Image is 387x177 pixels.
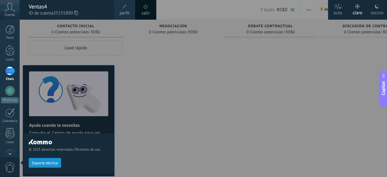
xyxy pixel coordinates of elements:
span: ID de cuenta [29,10,108,17]
span: Cuenta [5,13,15,17]
a: Términos de uso [75,147,100,152]
span: © 2025 derechos reservados | [29,147,108,152]
a: Soporte técnico [29,160,61,165]
span: perfil [119,10,129,17]
span: 35155800 [53,10,78,17]
div: Ventas4 [29,3,108,10]
div: Calendario [1,119,19,123]
div: oscuro [371,4,383,20]
div: Panel [1,36,19,40]
a: salir [141,10,150,17]
span: Copilot [380,81,386,95]
div: auto [333,4,342,20]
div: Chats [1,77,19,81]
div: claro [353,4,363,20]
span: Soporte técnico [32,161,58,165]
div: Leads [1,58,19,62]
div: Listas [1,140,19,144]
button: Soporte técnico [29,158,61,168]
div: WhatsApp [1,97,18,103]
